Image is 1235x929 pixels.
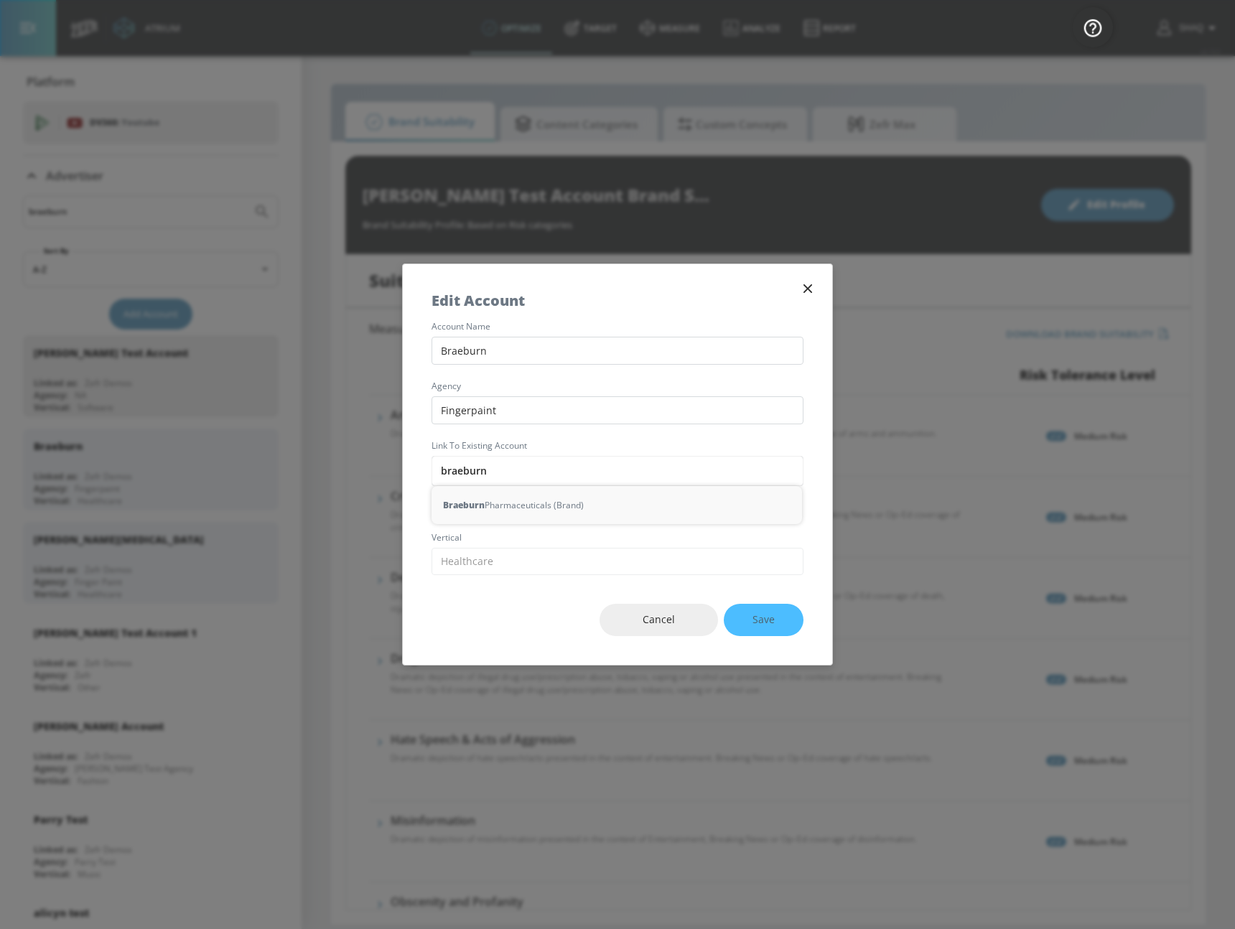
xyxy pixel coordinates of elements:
div: Pharmaceuticals (Brand) [432,492,802,518]
strong: Braeburn [443,498,485,513]
label: agency [432,382,803,391]
button: Cancel [600,604,718,636]
input: Enter account name [432,456,803,486]
label: vertical [432,533,803,542]
label: Link to Existing Account [432,442,803,450]
input: Select Vertical [432,548,803,576]
label: account name [432,322,803,331]
input: Enter account name [432,337,803,365]
button: Open Resource Center [1073,7,1113,47]
span: Cancel [628,611,689,629]
input: Enter agency name [432,396,803,424]
h5: Edit Account [432,293,525,308]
